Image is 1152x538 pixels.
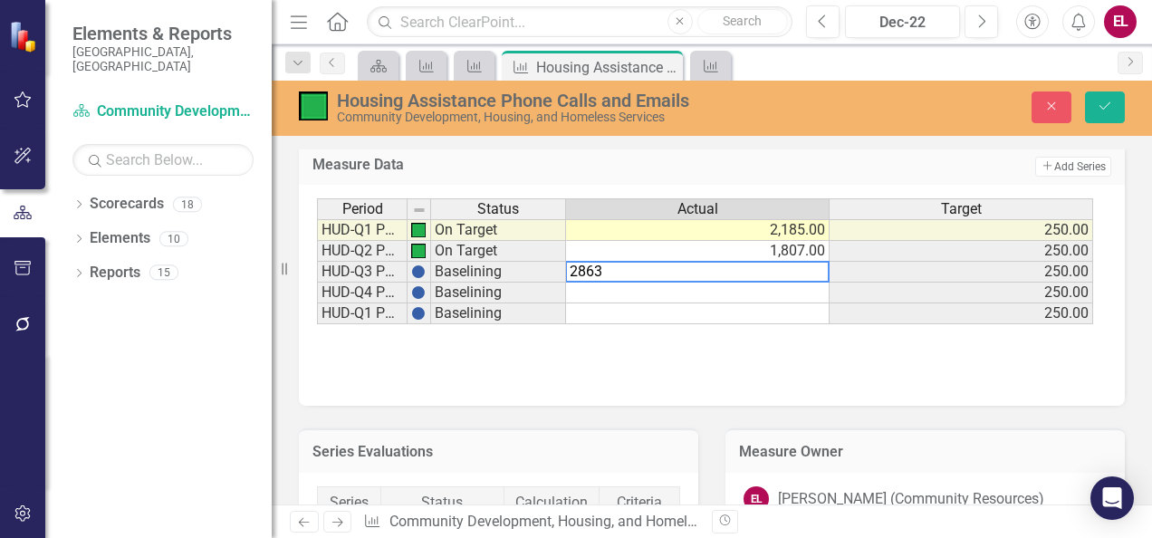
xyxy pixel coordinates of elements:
a: Elements [90,228,150,249]
div: [PERSON_NAME] (Community Resources) [778,489,1044,510]
td: 2,185.00 [566,219,830,241]
div: Community Development, Housing, and Homeless Services [337,110,749,124]
img: qoi8+tDX1Cshe4MRLoHWif8bEvsCPCNk57B6+9lXPthTOQ7A3rnoEaU+zTknrDqvQEDZRz6ZrJ6BwAAAAASUVORK5CYII= [411,244,426,258]
td: HUD-Q2 PY24-25 [317,241,408,262]
a: Community Development, Housing, and Homeless Services [389,513,766,530]
td: 250.00 [830,283,1093,303]
th: Status [381,486,504,519]
td: 250.00 [830,262,1093,283]
img: On Target [299,91,328,120]
a: Scorecards [90,194,164,215]
button: Add Series [1035,157,1111,177]
img: BgCOk07PiH71IgAAAABJRU5ErkJggg== [411,306,426,321]
h3: Measure Data [312,157,747,173]
td: 250.00 [830,241,1093,262]
span: Status [477,201,519,217]
td: HUD-Q1 PY25-26 [317,303,408,324]
td: On Target [431,219,566,241]
a: Community Development, Housing, and Homeless Services [72,101,254,122]
img: 8DAGhfEEPCf229AAAAAElFTkSuQmCC [412,203,427,217]
div: 10 [159,231,188,246]
button: Dec-22 [845,5,960,38]
div: Housing Assistance Phone Calls and Emails [536,56,678,79]
a: Reports [90,263,140,283]
td: HUD-Q4 PY24-25 [317,283,408,303]
td: 1,807.00 [566,241,830,262]
input: Search ClearPoint... [367,6,792,38]
div: 15 [149,265,178,281]
td: 250.00 [830,303,1093,324]
h3: Measure Owner [739,444,1111,460]
div: 18 [173,197,202,212]
button: EL [1104,5,1137,38]
span: Actual [677,201,718,217]
span: Target [941,201,982,217]
small: [GEOGRAPHIC_DATA], [GEOGRAPHIC_DATA] [72,44,254,74]
div: Open Intercom Messenger [1090,476,1134,520]
img: qoi8+tDX1Cshe4MRLoHWif8bEvsCPCNk57B6+9lXPthTOQ7A3rnoEaU+zTknrDqvQEDZRz6ZrJ6BwAAAAASUVORK5CYII= [411,223,426,237]
span: Search [723,14,762,28]
div: EL [744,486,769,512]
td: HUD-Q3 PY24-25 [317,262,408,283]
img: BgCOk07PiH71IgAAAABJRU5ErkJggg== [411,285,426,300]
td: Baselining [431,303,566,324]
td: Baselining [431,262,566,283]
td: Baselining [431,283,566,303]
h3: Series Evaluations [312,444,685,460]
td: 250.00 [830,219,1093,241]
img: ClearPoint Strategy [9,21,41,53]
input: Search Below... [72,144,254,176]
img: BgCOk07PiH71IgAAAABJRU5ErkJggg== [411,264,426,279]
button: Search [697,9,788,34]
th: Criteria [599,486,679,519]
span: Elements & Reports [72,23,254,44]
th: Series [318,486,381,519]
div: Dec-22 [851,12,954,34]
div: Housing Assistance Phone Calls and Emails [337,91,749,110]
td: HUD-Q1 PY24-25 [317,219,408,241]
div: » » [363,512,698,533]
span: Period [342,201,383,217]
th: Calculation [504,486,599,519]
td: On Target [431,241,566,262]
